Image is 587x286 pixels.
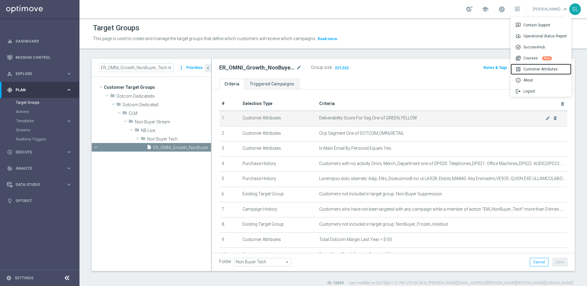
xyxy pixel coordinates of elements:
i: keyboard_arrow_right [66,149,72,155]
div: Analyze [7,166,66,171]
td: Customer Attributes [240,248,317,263]
span: CLM [129,111,211,116]
a: Optibot [16,193,72,209]
i: keyboard_arrow_right [66,118,72,124]
i: delete_forever [560,101,565,106]
a: Actions [16,109,64,114]
div: Dashboard [7,33,72,49]
a: [PERSON_NAME]keyboard_arrow_down 3pContact Support speedOperational Status Report task_altSuccess... [532,5,569,14]
span: Plan [16,88,66,92]
label: : [332,65,333,70]
div: Plan [7,87,66,93]
a: infoAbout [511,75,571,86]
i: settings [6,275,12,281]
i: keyboard_arrow_right [66,71,72,77]
td: 3 [219,141,240,157]
span: Ocp Segment One of DOTCOM,OMNI,RETAIL [319,131,404,136]
span: Dotcom Dedicated [123,102,211,107]
i: mode_edit [545,116,550,121]
span: Data Studio [16,183,66,186]
td: Existing Target Group [240,217,317,233]
div: Data Studio keyboard_arrow_right [7,182,72,187]
span: Execute [16,150,66,154]
button: chevron_left [205,64,211,72]
button: Cancel [530,258,548,266]
div: SuccessHub [511,42,571,53]
th: Selection Type [240,97,317,111]
a: Target Groups [16,100,64,105]
button: Mission Control [7,55,72,60]
td: Campaign History [240,202,317,217]
i: folder [122,110,127,117]
button: person_search Explore keyboard_arrow_right [7,71,72,76]
span: Is Main Email By Personid Equals Yes [319,146,391,151]
span: info [515,77,523,83]
button: Prioritize [185,64,204,72]
span: Total Dotcom Margin Last Year > $-50 [319,237,392,242]
i: gps_fixed [7,87,13,93]
a: Dashboard [16,33,72,49]
a: 3pContact Support [511,20,571,31]
span: task_alt [515,44,523,50]
span: NB Live [141,128,211,133]
label: Folder [219,259,231,264]
button: equalizer Dashboard [7,39,72,44]
div: Optibot [7,193,72,209]
td: 8 [219,217,240,233]
span: Days Since Email Capture Date >= 180 [319,252,392,257]
button: track_changes Analyze keyboard_arrow_right [7,166,72,171]
span: list_alt [515,66,523,72]
span: logout [515,88,523,94]
div: Contact Support [511,20,571,31]
a: list_altCustomer Attributes [511,64,571,75]
td: Purchase History [240,156,317,172]
div: Customer Attributes [511,64,571,75]
div: Target Groups [16,98,79,107]
div: Operational Status Report [511,31,571,42]
a: Realtime Triggers [16,137,64,142]
span: 3p [515,22,523,28]
span: Deliverability Score For Seg One of GREEN,YELLOW [319,115,545,121]
div: New [542,56,552,60]
a: Mission Control [16,49,72,66]
th: # [219,97,240,111]
span: Non-Buyer Stream [135,119,211,125]
h1: Target Groups [93,24,139,32]
span: Loremipsu dolo sitametc Adip, Elits_Doeiusmodt inc ut LA928: Etdolo,MA840: Aliq Enimadmi,VE935: Q... [319,176,565,181]
span: Customer Target Groups [104,83,211,92]
span: Non Buyer Tech [147,137,211,142]
i: keyboard_arrow_right [66,182,72,187]
div: Realtime Triggers [16,135,79,144]
button: lightbulb Optibot [7,198,72,203]
i: play_circle_outline [7,149,13,155]
td: Customer Attributes [240,126,317,141]
span: Analyze [16,167,66,170]
span: Customers with no activity Omni, Merch_Department one of DP020: Telephones,DP021: Office Machines... [319,161,565,166]
i: equalizer [7,39,13,44]
button: gps_fixed Plan keyboard_arrow_right [7,88,72,92]
td: Customer Attributes [240,232,317,248]
span: 237,322 [334,66,349,71]
td: Purchase History [240,172,317,187]
div: Courses [511,53,571,64]
span: ER_OMNI_Growth_NonBuyer_Tech_T1 [153,145,211,150]
span: This page is used to create and manage the target groups that define which customers will receive... [93,36,316,41]
a: Criteria [219,79,245,89]
a: logoutLogout [511,86,571,97]
i: lightbulb [7,198,13,204]
i: folder [128,119,133,126]
span: Dotcom Dedicateds [116,94,211,99]
div: Templates [16,119,66,123]
div: Templates keyboard_arrow_right [16,119,72,123]
td: Customer Attributes [240,141,317,157]
button: Notes & Tags [483,64,508,71]
span: library_books [515,55,523,61]
i: delete_forever [553,116,558,121]
div: Data Studio [7,182,66,187]
td: 7 [219,202,240,217]
a: task_altSuccessHub [511,42,571,53]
